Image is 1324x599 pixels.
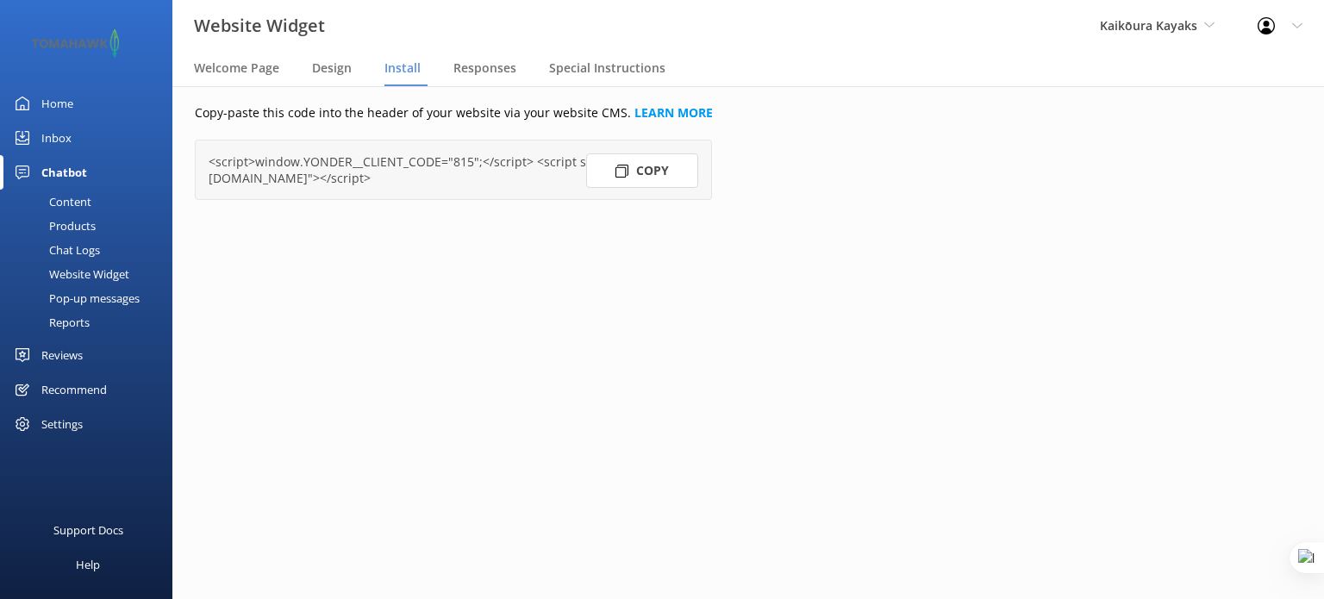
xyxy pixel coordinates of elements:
[26,29,125,58] img: 2-1647550015.png
[384,59,421,77] span: Install
[194,12,325,40] h3: Website Widget
[634,104,713,121] a: LEARN MORE
[10,190,91,214] div: Content
[586,153,698,188] button: Copy
[209,153,698,186] div: <script>window.YONDER__CLIENT_CODE="815";</script> <script src="[URL][DOMAIN_NAME]"></script>
[10,262,172,286] a: Website Widget
[41,121,72,155] div: Inbox
[10,238,100,262] div: Chat Logs
[312,59,352,77] span: Design
[76,547,100,582] div: Help
[41,155,87,190] div: Chatbot
[10,238,172,262] a: Chat Logs
[10,214,96,238] div: Products
[10,286,140,310] div: Pop-up messages
[1100,17,1197,34] span: Kaikōura Kayaks
[453,59,516,77] span: Responses
[194,59,279,77] span: Welcome Page
[41,372,107,407] div: Recommend
[10,214,172,238] a: Products
[10,262,129,286] div: Website Widget
[195,103,902,122] p: Copy-paste this code into the header of your website via your website CMS.
[10,286,172,310] a: Pop-up messages
[549,59,665,77] span: Special Instructions
[10,310,172,334] a: Reports
[53,513,123,547] div: Support Docs
[41,407,83,441] div: Settings
[10,190,172,214] a: Content
[41,86,73,121] div: Home
[41,338,83,372] div: Reviews
[10,310,90,334] div: Reports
